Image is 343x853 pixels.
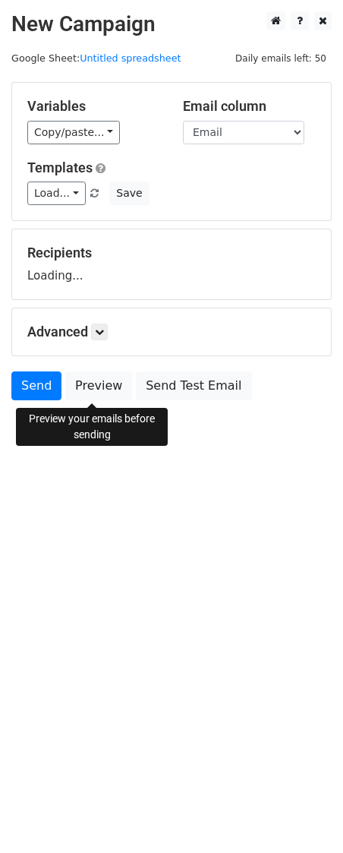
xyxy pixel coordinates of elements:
[109,182,149,205] button: Save
[230,50,332,67] span: Daily emails left: 50
[11,371,61,400] a: Send
[27,121,120,144] a: Copy/paste...
[11,52,181,64] small: Google Sheet:
[27,245,316,284] div: Loading...
[80,52,181,64] a: Untitled spreadsheet
[230,52,332,64] a: Daily emails left: 50
[27,245,316,261] h5: Recipients
[183,98,316,115] h5: Email column
[136,371,251,400] a: Send Test Email
[65,371,132,400] a: Preview
[27,324,316,340] h5: Advanced
[27,160,93,175] a: Templates
[16,408,168,446] div: Preview your emails before sending
[27,182,86,205] a: Load...
[27,98,160,115] h5: Variables
[11,11,332,37] h2: New Campaign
